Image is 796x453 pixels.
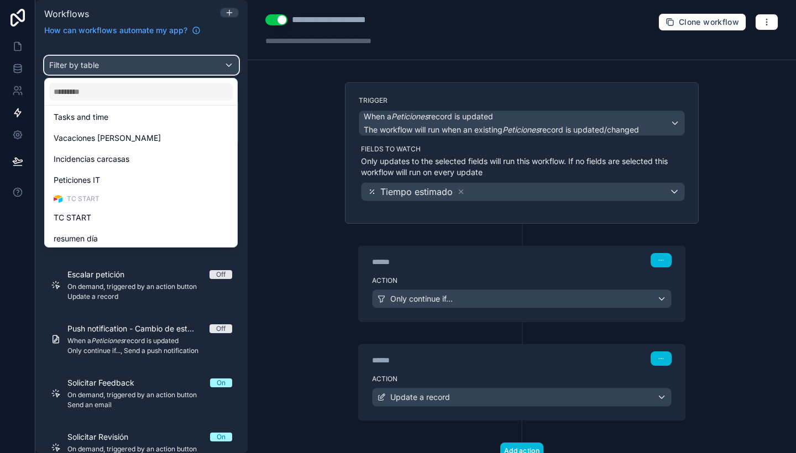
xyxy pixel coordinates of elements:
button: Only continue if... [372,289,672,308]
span: Tiempo estimado [380,185,453,198]
span: The workflow will run when an existing record is updated/changed [364,125,639,134]
em: Peticiones [502,125,540,134]
span: Update a record [390,392,450,403]
span: resumen día [54,232,98,245]
span: Vacaciones [PERSON_NAME] [54,131,161,145]
button: Update a record [372,388,672,407]
div: scrollable content [35,43,248,453]
button: When aPeticionesrecord is updatedThe workflow will run when an existingPeticionesrecord is update... [359,110,685,136]
em: Peticiones [391,112,428,121]
span: Incidencias carcasas [54,152,129,166]
span: TC START [67,194,99,203]
button: Tiempo estimado [361,182,685,201]
span: Tasks and time [54,110,108,124]
img: Airtable Logo [54,194,62,203]
span: When a record is updated [364,111,493,122]
span: Only continue if... [390,293,453,304]
span: TC START [54,211,91,224]
span: Peticiones IT [54,173,100,187]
